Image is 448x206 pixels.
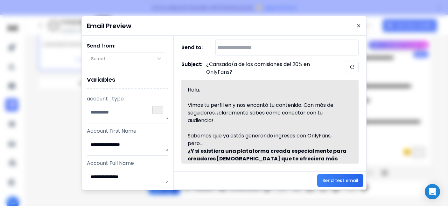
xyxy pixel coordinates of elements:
h1: Email Preview [87,21,131,30]
p: Account Full Name [87,159,168,167]
h1: Send to: [181,44,207,51]
div: Hola, [188,86,347,94]
div: Open Intercom Messenger [425,184,440,199]
strong: ¿Y si existiera una plataforma creada especialmente para creadores [DEMOGRAPHIC_DATA] que te ofre... [188,147,347,178]
p: ¿Cansado/a de las comisiones del 20% en OnlyFans? [206,61,333,76]
h1: Variables [87,71,168,89]
button: Send test email [317,174,363,187]
h1: Subject: [181,61,202,76]
h1: Send from: [87,42,168,50]
div: Vimos tu perfil en y nos encantó tu contenido. Con más de seguidores, ¡claramente sabes cómo cone... [188,101,347,124]
p: account_type [87,95,168,103]
div: Sabemos que ya estás generando ingresos con OnlyFans, pero… [188,132,347,147]
textarea: To enrich screen reader interactions, please activate Accessibility in Grammarly extension settings [87,107,168,119]
p: Account First Name [87,127,168,135]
